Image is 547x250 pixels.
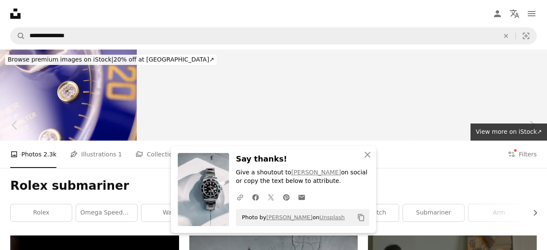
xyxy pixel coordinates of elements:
[76,204,137,221] a: omega speedmaster
[206,141,240,168] a: Users 0
[527,204,537,221] button: scroll list to the right
[471,124,547,141] a: View more on iStock↗
[516,28,536,44] button: Visual search
[10,178,537,194] h1: Rolex submariner
[476,128,542,135] span: View more on iStock ↗
[403,204,464,221] a: submariner
[508,141,537,168] button: Filters
[517,84,547,166] a: Next
[236,153,369,165] h3: Say thanks!
[8,56,113,63] span: Browse premium images on iStock |
[11,204,72,221] a: rolex
[266,214,312,221] a: [PERSON_NAME]
[10,27,537,44] form: Find visuals sitewide
[118,150,122,159] span: 1
[238,211,345,224] span: Photo by on
[354,210,368,225] button: Copy to clipboard
[291,169,341,176] a: [PERSON_NAME]
[319,214,344,221] a: Unsplash
[294,188,309,206] a: Share over email
[523,5,540,22] button: Menu
[70,141,122,168] a: Illustrations 1
[263,188,279,206] a: Share on Twitter
[135,141,193,168] a: Collections 391
[489,5,506,22] a: Log in / Sign up
[279,188,294,206] a: Share on Pinterest
[8,56,214,63] span: 20% off at [GEOGRAPHIC_DATA] ↗
[236,169,369,186] p: Give a shoutout to on social or copy the text below to attribute.
[10,9,21,19] a: Home — Unsplash
[506,5,523,22] button: Language
[248,188,263,206] a: Share on Facebook
[141,204,203,221] a: watch
[497,28,515,44] button: Clear
[468,204,529,221] a: arm
[11,28,25,44] button: Search Unsplash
